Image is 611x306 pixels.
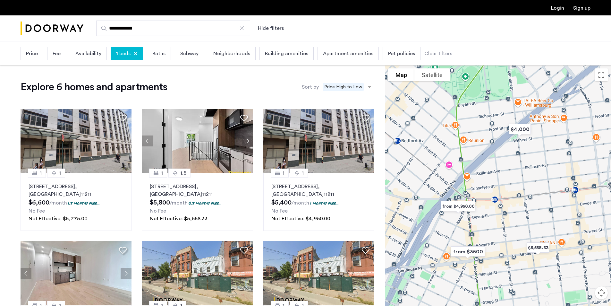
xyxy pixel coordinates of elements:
[150,216,208,221] span: Net Effective: $5,558.33
[116,50,131,57] span: 1 beds
[121,268,132,279] button: Next apartment
[388,50,415,57] span: Pet policies
[388,68,414,81] button: Show street map
[414,68,450,81] button: Show satellite imagery
[142,109,253,173] img: 2013_638537136418106232.png
[522,238,554,258] div: $5,558.33
[96,21,250,36] input: Apartment Search
[292,200,309,205] sub: /month
[258,24,284,32] button: Show or hide filters
[75,50,101,57] span: Availability
[323,83,364,91] span: Price High to Low
[271,208,288,214] span: No Fee
[271,183,366,198] p: [STREET_ADDRESS] 11211
[595,286,608,299] button: Map camera controls
[302,83,319,91] label: Sort by
[142,136,153,146] button: Previous apartment
[150,208,166,214] span: No Fee
[302,169,304,177] span: 1
[21,16,83,40] img: logo
[271,199,292,206] span: $5,400
[29,199,49,206] span: $6,600
[263,109,375,173] img: 2014_638514928600667352.jpeg
[21,241,132,305] img: 2013_638529689848884854.jpeg
[283,169,284,177] span: 1
[21,81,167,93] h1: Explore 6 homes and apartments
[21,109,132,173] img: 2014_638514928600667352.jpeg
[150,183,245,198] p: [STREET_ADDRESS] 11211
[150,199,170,206] span: $5,800
[170,200,188,205] sub: /month
[21,16,83,40] a: Cazamio Logo
[265,50,308,57] span: Building amenities
[436,197,480,216] div: from $4,950.00
[320,81,374,93] ng-select: sort-apartment
[504,119,536,139] div: $4,000
[551,5,564,11] a: Login
[68,200,100,206] p: 1.5 months free...
[595,68,608,81] button: Toggle fullscreen view
[21,173,132,231] a: 11[STREET_ADDRESS], [GEOGRAPHIC_DATA]112111.5 months free...No FeeNet Effective: $5,775.00
[189,200,222,206] p: 0.5 months free...
[263,241,375,305] img: 360ac8f6-4482-47b0-bc3d-3cb89b569d10_638905200039138648.png
[180,169,186,177] span: 1.5
[573,5,590,11] a: Registration
[263,173,374,231] a: 11[STREET_ADDRESS], [GEOGRAPHIC_DATA]112111 months free...No FeeNet Effective: $4,950.00
[571,280,592,300] iframe: chat widget
[161,169,163,177] span: 1
[310,200,339,206] p: 1 months free...
[142,241,253,305] img: 360ac8f6-4482-47b0-bc3d-3cb89b569d10_638905200039138648.png
[323,50,373,57] span: Apartment amenities
[29,208,45,214] span: No Fee
[40,169,42,177] span: 1
[59,169,61,177] span: 1
[21,268,31,279] button: Previous apartment
[142,173,253,231] a: 11.5[STREET_ADDRESS], [GEOGRAPHIC_DATA]112110.5 months free...No FeeNet Effective: $5,558.33
[29,183,123,198] p: [STREET_ADDRESS] 11211
[213,50,250,57] span: Neighborhoods
[49,200,67,205] sub: /month
[446,242,490,261] div: from $3500
[242,136,253,146] button: Next apartment
[29,216,88,221] span: Net Effective: $5,775.00
[424,50,452,57] div: Clear filters
[26,50,38,57] span: Price
[180,50,199,57] span: Subway
[271,216,330,221] span: Net Effective: $4,950.00
[152,50,165,57] span: Baths
[53,50,61,57] span: Fee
